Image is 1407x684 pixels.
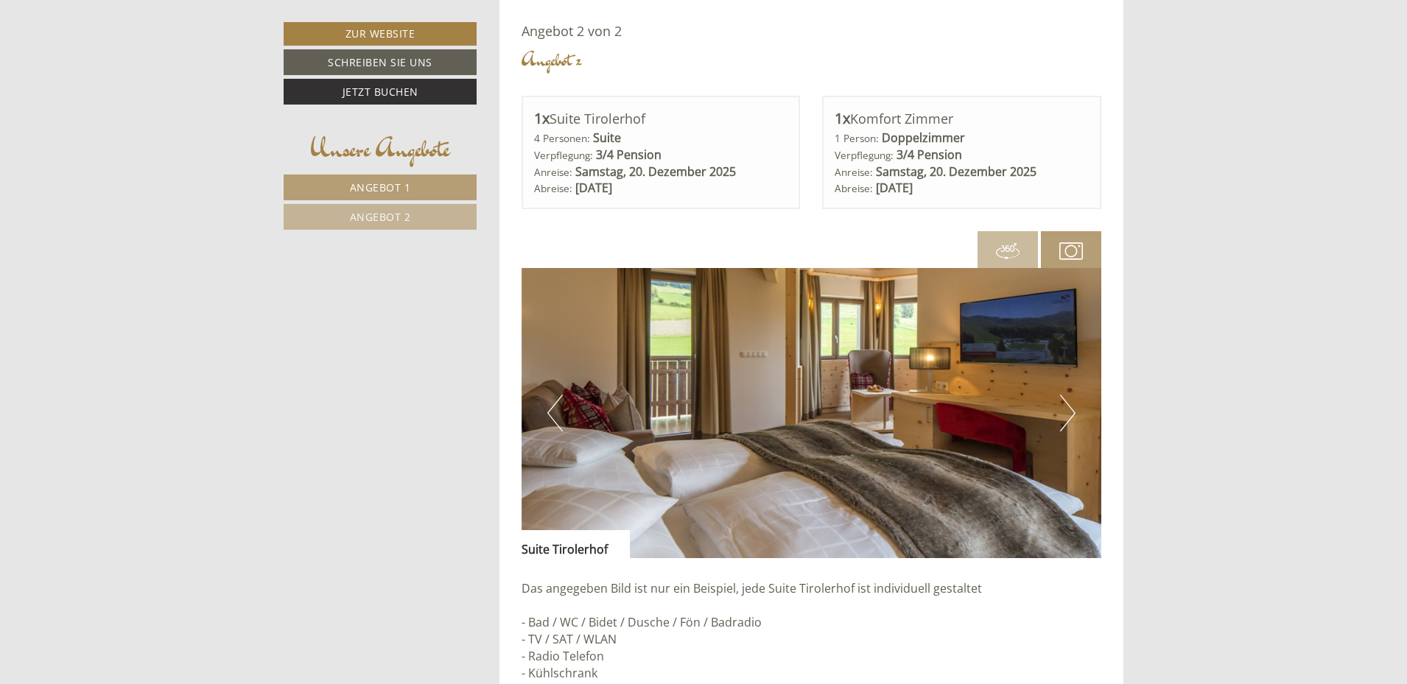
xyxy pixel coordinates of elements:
[876,180,913,196] b: [DATE]
[534,108,788,130] div: Suite Tirolerhof
[575,163,736,180] b: Samstag, 20. Dezember 2025
[522,22,622,40] span: Angebot 2 von 2
[1060,395,1076,431] button: Next
[547,395,563,431] button: Previous
[596,147,662,163] b: 3/4 Pension
[534,148,593,162] small: Verpflegung:
[593,130,621,146] b: Suite
[835,108,1089,130] div: Komfort Zimmer
[835,165,873,179] small: Anreise:
[522,268,1102,558] img: image
[882,130,965,146] b: Doppelzimmer
[835,131,879,145] small: 1 Person:
[284,130,477,167] div: Unsere Angebote
[284,22,477,46] a: Zur Website
[350,180,411,194] span: Angebot 1
[897,147,962,163] b: 3/4 Pension
[350,210,411,224] span: Angebot 2
[284,79,477,105] a: Jetzt buchen
[534,108,550,128] b: 1x
[534,165,572,179] small: Anreise:
[996,239,1020,263] img: 360-grad.svg
[835,148,894,162] small: Verpflegung:
[534,181,572,195] small: Abreise:
[835,181,873,195] small: Abreise:
[522,46,581,74] div: Angebot 2
[284,49,477,75] a: Schreiben Sie uns
[522,530,630,558] div: Suite Tirolerhof
[835,108,850,128] b: 1x
[575,180,612,196] b: [DATE]
[534,131,590,145] small: 4 Personen:
[876,163,1036,180] b: Samstag, 20. Dezember 2025
[1059,239,1083,263] img: camera.svg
